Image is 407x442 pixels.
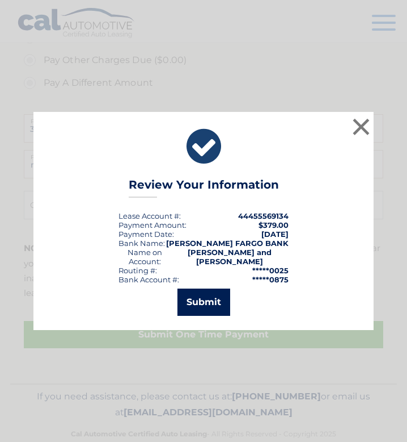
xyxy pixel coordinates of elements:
[238,211,289,220] strong: 44455569134
[118,220,186,230] div: Payment Amount:
[258,220,289,230] span: $379.00
[118,230,172,239] span: Payment Date
[118,275,179,284] div: Bank Account #:
[177,289,230,316] button: Submit
[118,211,181,220] div: Lease Account #:
[118,230,174,239] div: :
[118,239,165,248] div: Bank Name:
[129,178,279,198] h3: Review Your Information
[118,248,171,266] div: Name on Account:
[188,248,272,266] strong: [PERSON_NAME] and [PERSON_NAME]
[261,230,289,239] span: [DATE]
[350,115,372,138] button: ×
[166,239,289,248] strong: [PERSON_NAME] FARGO BANK
[118,266,157,275] div: Routing #:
